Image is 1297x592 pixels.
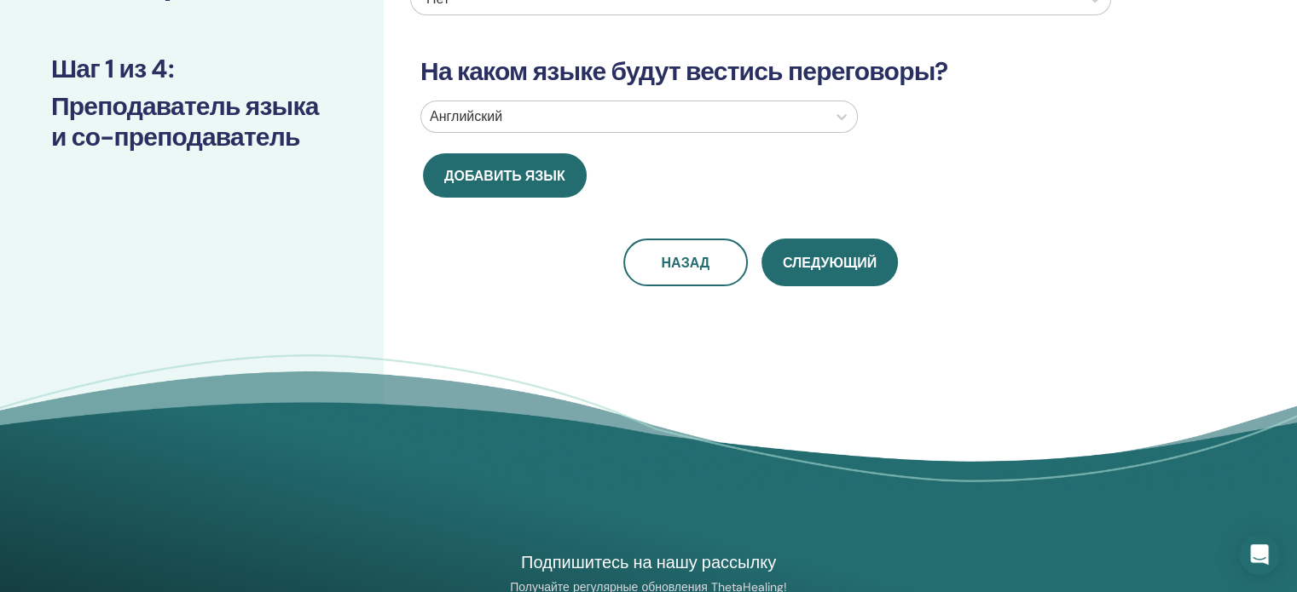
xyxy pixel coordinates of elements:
[51,89,318,153] font: Преподаватель языка и со-преподаватель
[761,239,898,286] button: Следующий
[783,254,877,272] font: Следующий
[623,239,748,286] button: Назад
[51,52,168,85] font: Шаг 1 из 4
[521,551,776,573] font: Подпишитесь на нашу рассылку
[420,55,948,88] font: На каком языке будут вестись переговоры?
[444,167,565,185] font: Добавить язык
[661,254,709,272] font: Назад
[1239,534,1280,575] div: Открытый Интерком Мессенджер
[168,52,174,85] font: :
[423,153,587,198] button: Добавить язык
